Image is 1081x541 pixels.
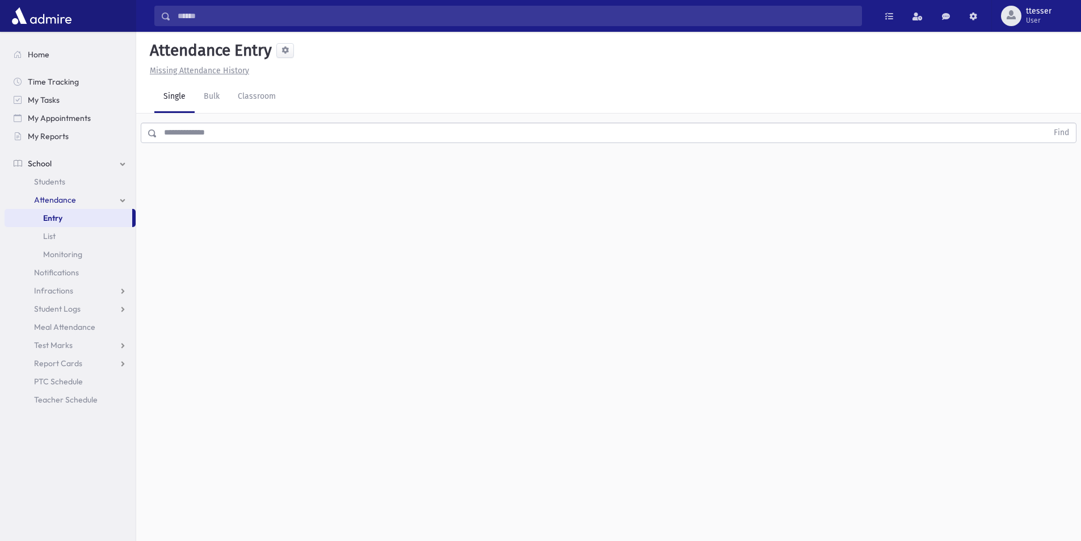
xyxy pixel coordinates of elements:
a: Time Tracking [5,73,136,91]
span: PTC Schedule [34,376,83,387]
a: List [5,227,136,245]
a: My Reports [5,127,136,145]
span: Test Marks [34,340,73,350]
span: Entry [43,213,62,223]
a: Test Marks [5,336,136,354]
a: School [5,154,136,173]
a: Attendance [5,191,136,209]
span: My Appointments [28,113,91,123]
a: PTC Schedule [5,372,136,391]
a: Missing Attendance History [145,66,249,76]
img: AdmirePro [9,5,74,27]
span: Infractions [34,286,73,296]
span: User [1026,16,1051,25]
a: Home [5,45,136,64]
a: Single [154,81,195,113]
a: My Appointments [5,109,136,127]
a: My Tasks [5,91,136,109]
span: Report Cards [34,358,82,368]
a: Monitoring [5,245,136,263]
span: Monitoring [43,249,82,259]
span: Students [34,177,65,187]
span: School [28,158,52,169]
u: Missing Attendance History [150,66,249,76]
input: Search [171,6,861,26]
span: My Reports [28,131,69,141]
span: Time Tracking [28,77,79,87]
a: Notifications [5,263,136,282]
span: Meal Attendance [34,322,95,332]
span: Home [28,49,49,60]
span: Teacher Schedule [34,395,98,405]
button: Find [1047,123,1076,142]
span: ttesser [1026,7,1051,16]
a: Teacher Schedule [5,391,136,409]
a: Report Cards [5,354,136,372]
a: Students [5,173,136,191]
a: Classroom [229,81,285,113]
a: Bulk [195,81,229,113]
a: Entry [5,209,132,227]
span: Attendance [34,195,76,205]
h5: Attendance Entry [145,41,272,60]
a: Infractions [5,282,136,300]
span: Student Logs [34,304,81,314]
span: List [43,231,56,241]
span: Notifications [34,267,79,278]
span: My Tasks [28,95,60,105]
a: Student Logs [5,300,136,318]
a: Meal Attendance [5,318,136,336]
